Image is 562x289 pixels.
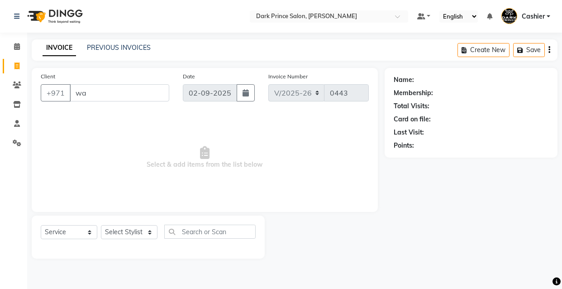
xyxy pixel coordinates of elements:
[164,225,256,239] input: Search or Scan
[394,75,414,85] div: Name:
[268,72,308,81] label: Invoice Number
[394,88,433,98] div: Membership:
[394,128,424,137] div: Last Visit:
[23,4,85,29] img: logo
[501,8,517,24] img: Cashier
[394,115,431,124] div: Card on file:
[43,40,76,56] a: INVOICE
[522,12,545,21] span: Cashier
[41,72,55,81] label: Client
[394,141,414,150] div: Points:
[457,43,510,57] button: Create New
[41,84,71,101] button: +971
[41,112,369,203] span: Select & add items from the list below
[513,43,545,57] button: Save
[183,72,195,81] label: Date
[87,43,151,52] a: PREVIOUS INVOICES
[70,84,169,101] input: Search by Name/Mobile/Email/Code
[394,101,429,111] div: Total Visits:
